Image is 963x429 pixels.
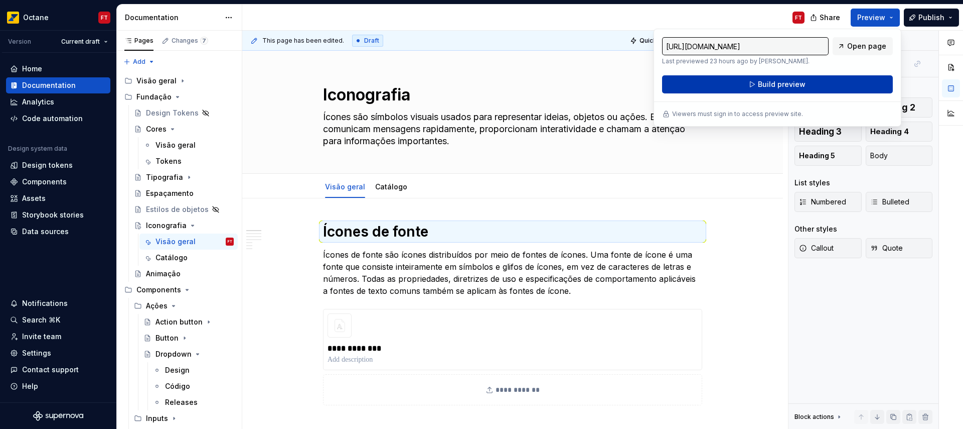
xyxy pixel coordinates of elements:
[870,151,888,161] span: Body
[799,243,834,253] span: Callout
[866,146,933,166] button: Body
[124,37,153,45] div: Pages
[262,37,344,45] span: This page has been edited.
[799,127,842,137] span: Heading 3
[833,37,893,55] a: Open page
[155,317,203,327] div: Action button
[6,77,110,93] a: Documentation
[820,13,840,23] span: Share
[662,75,893,93] button: Build preview
[758,79,806,89] span: Build preview
[22,193,46,203] div: Assets
[130,218,238,234] a: Iconografia
[22,365,79,375] div: Contact support
[130,266,238,282] a: Animação
[364,37,379,45] span: Draft
[22,80,76,90] div: Documentation
[136,92,172,102] div: Fundação
[149,378,238,394] a: Código
[139,314,238,330] a: Action button
[799,197,846,207] span: Numbered
[22,381,38,391] div: Help
[2,7,114,28] button: OctaneFT
[22,332,61,342] div: Invite team
[795,14,802,22] div: FT
[139,250,238,266] a: Catálogo
[120,282,238,298] div: Components
[101,14,108,22] div: FT
[165,381,190,391] div: Código
[794,238,862,258] button: Callout
[149,394,238,410] a: Releases
[794,224,837,234] div: Other styles
[870,127,909,137] span: Heading 4
[6,157,110,173] a: Design tokens
[22,177,67,187] div: Components
[794,178,830,188] div: List styles
[125,13,220,23] div: Documentation
[22,210,84,220] div: Storybook stories
[6,111,110,127] a: Code automation
[130,185,238,201] a: Espaçamento
[794,146,862,166] button: Heading 5
[130,169,238,185] a: Tipografia
[22,315,60,325] div: Search ⌘K
[120,55,158,69] button: Add
[130,121,238,137] a: Cores
[133,58,145,66] span: Add
[139,330,238,346] a: Button
[6,295,110,311] button: Notifications
[6,378,110,394] button: Help
[866,192,933,212] button: Bulleted
[870,197,909,207] span: Bulleted
[139,234,238,250] a: Visão geralFT
[851,9,900,27] button: Preview
[22,64,42,74] div: Home
[155,237,196,247] div: Visão geral
[866,122,933,142] button: Heading 4
[794,192,862,212] button: Numbered
[805,9,847,27] button: Share
[139,153,238,169] a: Tokens
[866,238,933,258] button: Quote
[120,89,238,105] div: Fundação
[22,227,69,237] div: Data sources
[6,174,110,190] a: Components
[22,97,54,107] div: Analytics
[794,122,862,142] button: Heading 3
[146,188,194,198] div: Espaçamento
[325,182,365,191] a: Visão geral
[321,83,700,107] textarea: Iconografia
[6,345,110,361] a: Settings
[6,362,110,378] button: Contact support
[323,249,702,297] p: Ícones de fonte são ícones distribuídos por meio de fontes de ícones. Uma fonte de ícone é uma fo...
[857,13,885,23] span: Preview
[155,253,188,263] div: Catálogo
[870,243,903,253] span: Quote
[146,108,199,118] div: Design Tokens
[321,176,369,197] div: Visão geral
[57,35,112,49] button: Current draft
[794,410,843,424] div: Block actions
[33,411,83,421] a: Supernova Logo
[627,34,687,48] button: Quick preview
[146,172,183,182] div: Tipografia
[6,190,110,206] a: Assets
[136,76,177,86] div: Visão geral
[22,160,73,170] div: Design tokens
[6,224,110,240] a: Data sources
[146,301,168,311] div: Ações
[375,182,407,191] a: Catálogo
[61,38,100,46] span: Current draft
[200,37,208,45] span: 7
[6,329,110,345] a: Invite team
[6,94,110,110] a: Analytics
[146,269,181,279] div: Animação
[662,57,829,65] p: Last previewed 23 hours ago by [PERSON_NAME].
[149,362,238,378] a: Design
[139,137,238,153] a: Visão geral
[22,114,83,124] div: Code automation
[155,349,192,359] div: Dropdown
[794,413,834,421] div: Block actions
[130,201,238,218] a: Estilos de objetos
